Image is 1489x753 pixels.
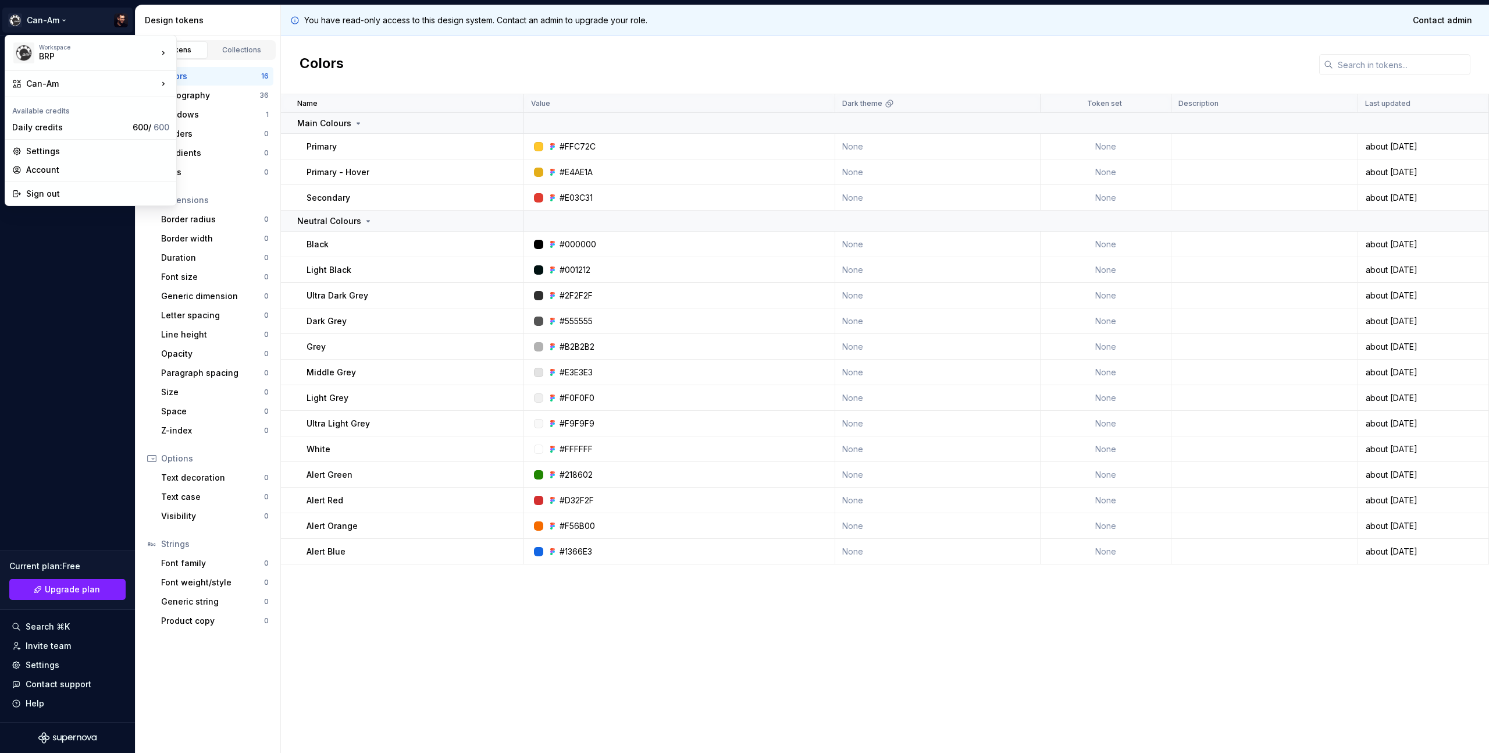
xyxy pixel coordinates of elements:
[26,78,158,90] div: Can-Am
[26,188,169,200] div: Sign out
[133,122,169,132] span: 600 /
[39,44,158,51] div: Workspace
[26,164,169,176] div: Account
[26,145,169,157] div: Settings
[39,51,138,62] div: BRP
[8,100,174,118] div: Available credits
[12,122,128,133] div: Daily credits
[154,122,169,132] span: 600
[13,42,34,63] img: 8af80a11-a398-493a-8efe-7f29a61fce3d.png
